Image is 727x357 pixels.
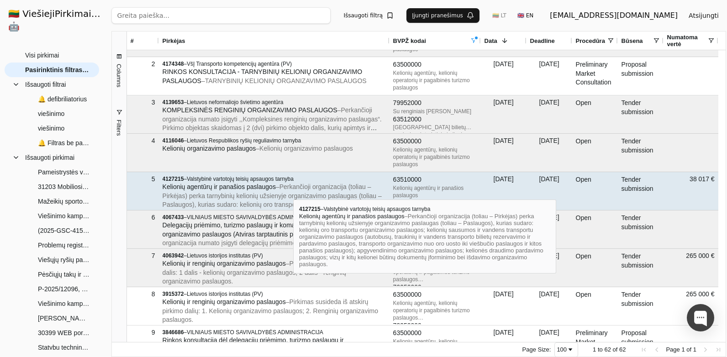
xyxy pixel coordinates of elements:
span: of [686,346,691,353]
span: Delegacijų priėmimo, turizmo paslaugų ir komandiruočių Lietuvoje organizavimo paslaugos (Atviras ... [163,221,349,238]
div: Last Page [715,346,722,353]
span: Data [485,37,497,44]
span: 30399 WEB portalų programavimo ir konsultavimo paslaugos [38,326,90,340]
div: 63500000 [393,60,477,69]
div: Open [572,249,618,287]
div: Proposal submission [618,57,664,95]
div: Tender submission [618,172,664,210]
div: Su renginiais [PERSON_NAME] [393,108,477,115]
span: of [613,346,618,353]
span: – Kelionių organizavimo paslaugos [256,145,353,152]
span: Statybų techninės priežiūros paslaugos [38,341,90,354]
div: 63510000 [393,175,477,184]
span: BVPŽ kodai [393,37,426,44]
span: 1 [681,346,685,353]
span: Lietuvos istorijos institutas (PV) [187,291,263,297]
span: (2025-GSC-415) Personalo valdymo sistemos nuomos ir kitos paslaugos [38,224,90,237]
span: viešinimo [38,107,64,121]
div: – [163,290,386,298]
div: 63500000 [393,214,477,223]
div: [DATE] [527,249,572,287]
span: Viešinimo kampanija "Persėsk į elektromobilį" [38,209,90,223]
div: – [163,99,386,106]
span: VILNIAUS MIESTO SAVIVALDYBĖS ADMINISTRACIJA [187,214,323,220]
div: [DATE] [527,95,572,133]
span: Page [666,346,680,353]
div: Tender submission [618,249,664,287]
button: Įjungti pranešimus [406,8,479,23]
div: – [163,137,386,144]
span: Pėsčiųjų takų ir automobilių stovėjimo aikštelių sutvarkymo darbai. [38,268,90,281]
span: Išsaugoti pirkimai [25,151,74,164]
div: 79950000 [393,321,477,331]
div: 4 [131,134,155,147]
div: Preliminary Market Consultation [572,57,618,95]
span: 4139653 [163,99,184,105]
span: Lietuvos Respublikos ryšių reguliavimo tarnyba [187,137,301,144]
div: 5 [131,173,155,186]
div: 63512000 [393,115,477,124]
div: – [163,60,386,68]
span: 🔔 Filtras be pavadinimo [38,136,90,150]
span: Valstybinė vartotojų teisių apsaugos tarnyba [187,176,294,182]
span: 4127215 [163,176,184,182]
div: Tender submission [618,210,664,248]
div: – [163,252,386,259]
div: 79952000 [393,99,477,108]
div: Next Page [702,346,709,353]
div: [DATE] [527,172,572,210]
div: Tender submission [618,134,664,172]
span: Numatoma vertė [667,34,707,47]
span: 4063942 [163,252,184,259]
span: Filters [116,120,122,136]
div: [EMAIL_ADDRESS][DOMAIN_NAME] [550,10,678,21]
span: Kelionių organizavimo paslaugos [163,145,256,152]
span: # [131,37,134,44]
span: 1 [593,346,596,353]
span: 62 [604,346,611,353]
span: Lietuvos istorijos institutas (PV) [187,252,263,259]
div: 63500000 [393,252,477,261]
div: Kelionių agentūrų, kelionių operatorių ir pagalbinės turizmo paslaugos [393,299,477,321]
div: Kelionių agentūrų, kelionių operatorių ir pagalbinės turizmo paslaugos [393,261,477,283]
span: Išsaugoti filtrai [25,78,66,91]
span: 4174348 [163,61,184,67]
div: 7 [131,249,155,262]
div: 9 [131,326,155,339]
span: 3915372 [163,291,184,297]
div: [DATE] [527,57,572,95]
span: Kelionių ir renginių organizavimo paslaugos [163,260,286,267]
div: Open [572,134,618,172]
span: KOMPLEKSINĖS RENGINIŲ ORGANIZAVIMO PASLAUGOS [163,106,337,114]
div: Kelionių agentūrų, kelionių operatorių ir pagalbinės turizmo paslaugos [393,223,477,245]
span: Kelionių ir renginių organizavimo paslaugos [163,298,286,305]
div: Open [572,95,618,133]
div: [DATE] [481,210,527,248]
div: [DATE] [527,287,572,325]
div: 3 [131,96,155,109]
div: 2 [131,58,155,71]
div: 6 [131,211,155,224]
span: RINKOS KONSULTACIJA - TARNYBINIŲ KELIONIŲ ORGANIZAVIMO PASLAUGOS [163,68,362,84]
span: – TARNYBINIŲ KELIONIŲ ORGANIZAVIMO PASLAUGOS [201,77,367,84]
span: VILNIAUS MIESTO SAVIVALDYBĖS ADMINISTRACIJA [187,329,323,336]
span: Lietuvos neformaliojo švietimo agentūra [187,99,283,105]
span: 31203 Mobiliosios programėlės, interneto svetainės ir interneto parduotuvės sukūrimas su vystymo ... [38,180,90,194]
span: viešinimo [38,121,64,135]
div: [DATE] [527,134,572,172]
div: Open [572,287,618,325]
div: – [163,329,386,336]
div: [DATE] [481,249,527,287]
span: Kelionių agentūrų ir panašios paslaugos [163,183,276,190]
button: 🇬🇧 EN [512,8,539,23]
div: 265 000 € [664,287,718,325]
div: [GEOGRAPHIC_DATA] bilietų pardavimo ir turistinių kelionių organizavimo paslaugos [393,124,477,131]
div: First Page [640,346,648,353]
span: Pirkėjas [163,37,185,44]
div: 265 000 € [664,249,718,287]
div: Kelionių agentūrų, kelionių operatorių ir pagalbinės turizmo paslaugos [393,146,477,168]
div: Page Size: [522,346,551,353]
div: 8 [131,288,155,301]
span: [PERSON_NAME] valdymo informacinė sistema / Asset management information system [38,311,90,325]
div: Tender submission [618,95,664,133]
